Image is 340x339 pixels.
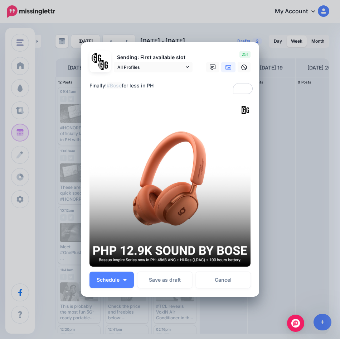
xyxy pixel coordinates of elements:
img: JT5sWCfR-79925.png [98,60,109,70]
span: All Profiles [117,63,184,71]
button: Schedule [89,272,134,288]
textarea: To enrich screen reader interactions, please activate Accessibility in Grammarly extension settings [89,81,254,95]
div: Finally! for less in PH [89,81,254,90]
img: JEFHYR8GVYYPYJM3YO5AE8CYRCA3K2IJ.png [89,105,251,267]
p: Sending: First available slot [114,53,193,62]
img: 353459792_649996473822713_4483302954317148903_n-bsa138318.png [92,53,102,63]
img: arrow-down-white.png [123,279,127,281]
a: All Profiles [114,62,193,72]
button: Save as draft [137,272,192,288]
span: Schedule [97,277,120,282]
div: Open Intercom Messenger [287,315,304,332]
span: 251 [239,51,251,58]
a: Cancel [196,272,251,288]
